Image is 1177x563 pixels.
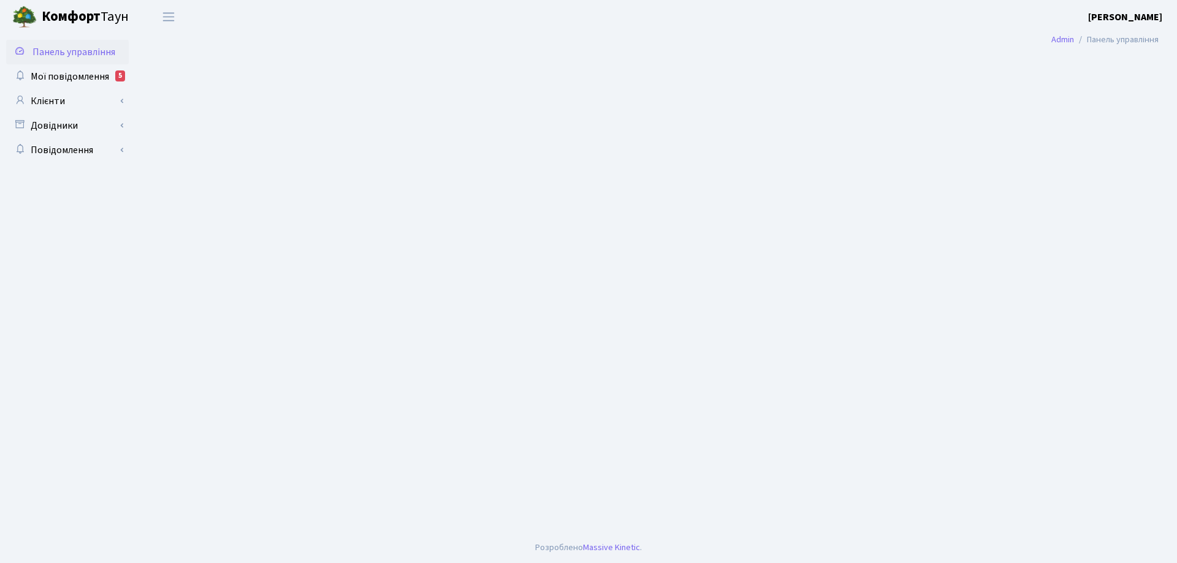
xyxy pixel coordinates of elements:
[32,45,115,59] span: Панель управління
[1074,33,1159,47] li: Панель управління
[1088,10,1162,25] a: [PERSON_NAME]
[6,138,129,162] a: Повідомлення
[42,7,129,28] span: Таун
[1051,33,1074,46] a: Admin
[31,70,109,83] span: Мої повідомлення
[153,7,184,27] button: Переключити навігацію
[535,541,642,554] div: Розроблено .
[42,7,101,26] b: Комфорт
[583,541,640,554] a: Massive Kinetic
[115,70,125,81] div: 5
[6,113,129,138] a: Довідники
[6,89,129,113] a: Клієнти
[6,64,129,89] a: Мої повідомлення5
[12,5,37,29] img: logo.png
[1033,27,1177,53] nav: breadcrumb
[6,40,129,64] a: Панель управління
[1088,10,1162,24] b: [PERSON_NAME]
